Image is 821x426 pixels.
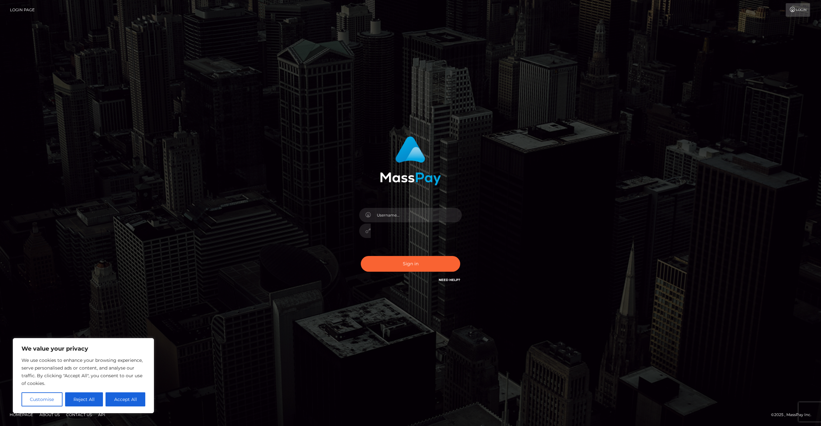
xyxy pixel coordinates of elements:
img: MassPay Login [380,136,441,185]
button: Accept All [106,392,145,406]
button: Sign in [361,256,460,272]
a: Homepage [7,410,36,420]
input: Username... [371,208,462,222]
a: API [96,410,108,420]
button: Customise [21,392,63,406]
div: © 2025 , MassPay Inc. [771,411,816,418]
p: We value your privacy [21,345,145,353]
button: Reject All [65,392,103,406]
a: Login Page [10,3,35,17]
a: Login [786,3,810,17]
a: Need Help? [439,278,460,282]
a: About Us [37,410,62,420]
div: We value your privacy [13,338,154,413]
a: Contact Us [63,410,94,420]
p: We use cookies to enhance your browsing experience, serve personalised ads or content, and analys... [21,356,145,387]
